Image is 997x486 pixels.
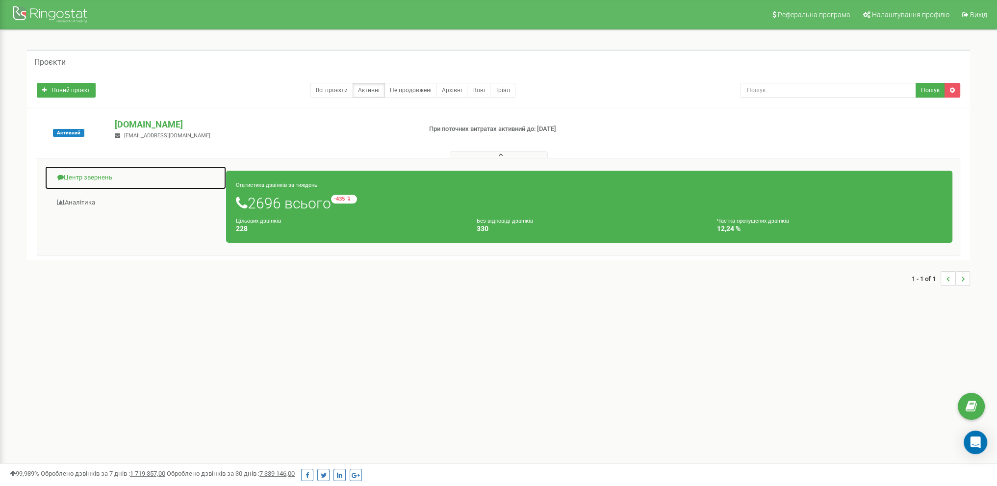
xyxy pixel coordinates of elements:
[970,11,987,19] span: Вихід
[310,83,353,98] a: Всі проєкти
[115,118,413,131] p: [DOMAIN_NAME]
[741,83,916,98] input: Пошук
[964,431,987,454] div: Open Intercom Messenger
[490,83,515,98] a: Тріал
[476,225,702,232] h4: 330
[384,83,437,98] a: Не продовжені
[467,83,490,98] a: Нові
[45,191,227,215] a: Аналiтика
[130,470,165,477] u: 1 719 357,00
[436,83,467,98] a: Архівні
[124,132,210,139] span: [EMAIL_ADDRESS][DOMAIN_NAME]
[259,470,295,477] u: 7 339 146,00
[872,11,949,19] span: Налаштування профілю
[778,11,850,19] span: Реферальна програма
[53,129,84,137] span: Активний
[476,218,533,224] small: Без відповіді дзвінків
[912,271,941,286] span: 1 - 1 of 1
[167,470,295,477] span: Оброблено дзвінків за 30 днів :
[37,83,96,98] a: Новий проєкт
[236,195,943,211] h1: 2696 всього
[717,225,943,232] h4: 12,24 %
[236,182,317,188] small: Статистика дзвінків за тиждень
[331,195,357,204] small: -435
[429,125,649,134] p: При поточних витратах активний до: [DATE]
[34,58,66,67] h5: Проєкти
[45,166,227,190] a: Центр звернень
[717,218,789,224] small: Частка пропущених дзвінків
[353,83,385,98] a: Активні
[916,83,945,98] button: Пошук
[236,218,281,224] small: Цільових дзвінків
[41,470,165,477] span: Оброблено дзвінків за 7 днів :
[236,225,461,232] h4: 228
[912,261,970,296] nav: ...
[10,470,39,477] span: 99,989%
